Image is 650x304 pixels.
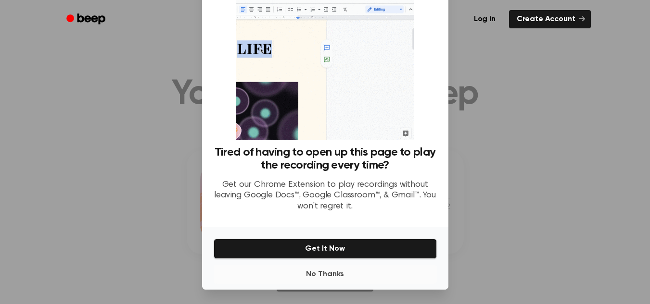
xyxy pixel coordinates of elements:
button: Get It Now [214,239,437,259]
button: No Thanks [214,265,437,284]
a: Beep [60,10,114,29]
p: Get our Chrome Extension to play recordings without leaving Google Docs™, Google Classroom™, & Gm... [214,180,437,212]
a: Log in [466,10,503,28]
h3: Tired of having to open up this page to play the recording every time? [214,146,437,172]
a: Create Account [509,10,591,28]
